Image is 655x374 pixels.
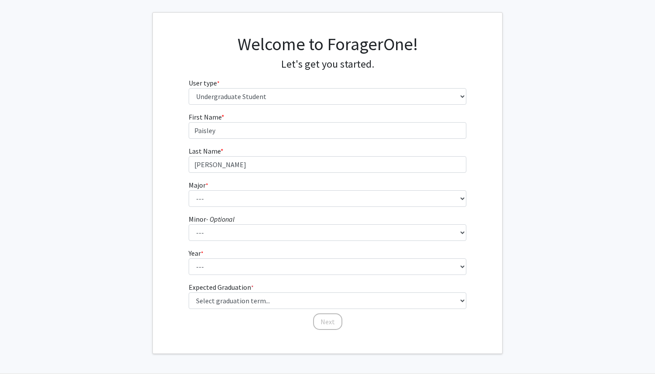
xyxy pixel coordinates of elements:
iframe: Chat [7,335,37,367]
h4: Let's get you started. [189,58,467,71]
span: First Name [189,113,221,121]
button: Next [313,313,342,330]
i: - Optional [206,215,234,223]
label: Year [189,248,203,258]
span: Last Name [189,147,221,155]
h1: Welcome to ForagerOne! [189,34,467,55]
label: Major [189,180,208,190]
label: User type [189,78,220,88]
label: Expected Graduation [189,282,254,292]
label: Minor [189,214,234,224]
